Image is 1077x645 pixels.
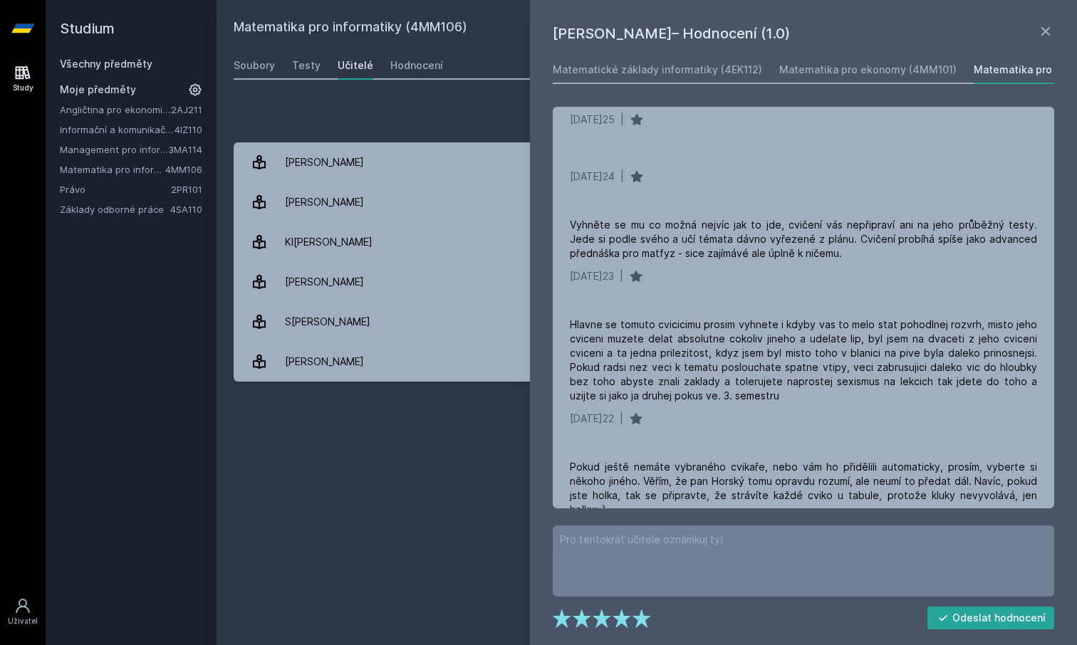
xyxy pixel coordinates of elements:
div: Testy [292,58,321,73]
div: [PERSON_NAME] [285,347,364,376]
a: Základy odborné práce [60,202,170,216]
a: Právo [60,182,171,196]
a: 4SA110 [170,204,202,215]
div: [DATE]23 [570,269,614,283]
a: [PERSON_NAME] 8 hodnocení 1.0 [234,182,1060,222]
a: 4IZ110 [175,124,202,135]
a: Angličtina pro ekonomická studia 1 (B2/C1) [60,103,171,117]
a: Soubory [234,51,275,80]
div: [DATE]24 [570,169,615,184]
a: Management pro informatiky a statistiky [60,142,168,157]
div: Uživatel [8,616,38,626]
a: Kl[PERSON_NAME] 6 hodnocení 4.3 [234,222,1060,262]
div: [PERSON_NAME] [285,188,364,216]
a: Všechny předměty [60,58,152,70]
a: Uživatel [3,590,43,634]
a: Matematika pro informatiky [60,162,165,177]
a: [PERSON_NAME] 2 hodnocení 5.0 [234,342,1060,382]
div: [PERSON_NAME] [285,268,364,296]
a: [PERSON_NAME] 7 hodnocení 4.4 [234,262,1060,302]
div: Hlavne se tomuto cvicicimu prosim vyhnete i kdyby vas to melo stat pohodlnej rozvrh, misto jeho c... [570,318,1037,403]
a: 2AJ211 [171,104,202,115]
a: Testy [292,51,321,80]
div: | [620,112,624,127]
a: 4MM106 [165,164,202,175]
div: S[PERSON_NAME] [285,308,370,336]
a: 2PR101 [171,184,202,195]
div: Vyhněte se mu co možná nejvíc jak to jde, cvičení vás nepřipraví ani na jeho průběžný testy. Jede... [570,218,1037,261]
a: Informační a komunikační technologie [60,122,175,137]
div: | [620,169,624,184]
a: 3MA114 [168,144,202,155]
div: [DATE]25 [570,112,615,127]
a: [PERSON_NAME] 4 hodnocení 5.0 [234,142,1060,182]
h2: Matematika pro informatiky (4MM106) [234,17,896,40]
div: [PERSON_NAME] [285,148,364,177]
a: Study [3,57,43,100]
div: Hodnocení [390,58,443,73]
div: Učitelé [338,58,373,73]
div: | [620,269,623,283]
a: Hodnocení [390,51,443,80]
a: Učitelé [338,51,373,80]
a: S[PERSON_NAME] 10 hodnocení 5.0 [234,302,1060,342]
span: Moje předměty [60,83,136,97]
div: Study [13,83,33,93]
div: Soubory [234,58,275,73]
div: Kl[PERSON_NAME] [285,228,373,256]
